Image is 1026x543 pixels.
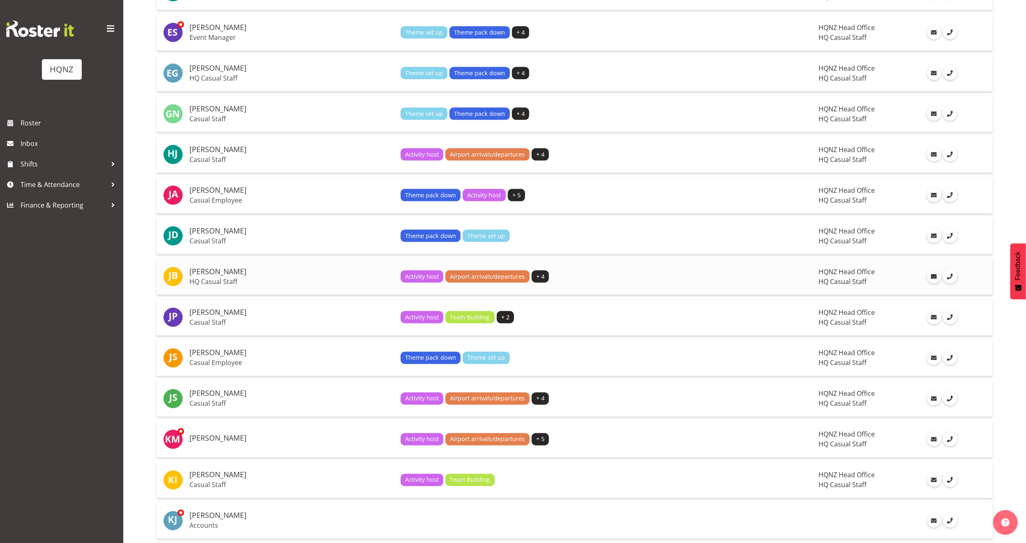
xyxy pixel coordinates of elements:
a: Call Employee [943,106,957,121]
h5: [PERSON_NAME] [189,105,394,113]
a: Email Employee [927,66,941,80]
p: Casual Staff [189,318,394,326]
span: HQNZ Head Office [819,471,875,480]
img: kate-irwin11465.jpg [163,470,183,490]
h5: [PERSON_NAME] [189,146,394,154]
img: hannah-james8495.jpg [163,145,183,164]
h5: [PERSON_NAME] [189,227,394,235]
p: Casual Staff [189,400,394,408]
span: Activity host [468,191,501,200]
span: HQ Casual Staff [819,114,867,123]
span: + 5 [512,191,521,200]
p: Casual Staff [189,481,394,489]
h5: [PERSON_NAME] [189,349,394,357]
span: Theme set up [405,69,443,78]
a: Email Employee [927,351,941,365]
span: Airport arrivals/departures [450,394,525,403]
span: Activity host [405,150,439,159]
p: Casual Employee [189,196,394,204]
a: Email Employee [927,513,941,528]
img: john-shaw7111.jpg [163,389,183,409]
p: Casual Staff [189,155,394,164]
span: HQNZ Head Office [819,430,875,439]
span: HQ Casual Staff [819,358,867,367]
span: + 4 [536,150,544,159]
span: HQNZ Head Office [819,104,875,113]
span: + 4 [516,109,525,118]
h5: [PERSON_NAME] [189,64,394,72]
span: Finance & Reporting [21,199,107,211]
a: Call Employee [943,432,957,446]
span: Airport arrivals/departures [450,272,525,281]
p: Casual Staff [189,237,394,245]
a: Email Employee [927,432,941,446]
span: Activity host [405,394,439,403]
span: HQ Casual Staff [819,399,867,408]
img: keri-jackson3899.jpg [163,511,183,531]
span: HQ Casual Staff [819,196,867,205]
span: HQ Casual Staff [819,277,867,286]
span: Theme set up [405,28,443,37]
span: Activity host [405,272,439,281]
span: HQNZ Head Office [819,23,875,32]
h5: [PERSON_NAME] [189,434,394,443]
a: Call Employee [943,229,957,243]
a: Call Employee [943,310,957,324]
a: Call Employee [943,147,957,162]
span: + 4 [516,28,525,37]
a: Email Employee [927,269,941,284]
span: Airport arrivals/departures [450,435,525,444]
img: jenna-barratt-elloway7115.jpg [163,267,183,287]
span: Shifts [21,158,107,170]
a: Email Employee [927,147,941,162]
a: Call Employee [943,25,957,39]
a: Call Employee [943,269,957,284]
p: HQ Casual Staff [189,277,394,286]
span: Theme pack down [454,109,505,118]
span: Roster [21,117,119,129]
img: kate-mclennan9814.jpg [163,430,183,449]
span: HQNZ Head Office [819,308,875,317]
h5: [PERSON_NAME] [189,471,394,479]
span: Theme set up [405,109,443,118]
span: HQNZ Head Office [819,226,875,236]
h5: [PERSON_NAME] [189,186,394,194]
span: + 4 [536,394,544,403]
h5: [PERSON_NAME] [189,23,394,32]
a: Email Employee [927,310,941,324]
span: HQNZ Head Office [819,145,875,154]
p: Accounts [189,522,394,530]
h5: [PERSON_NAME] [189,268,394,276]
p: Event Manager [189,33,394,42]
span: + 4 [536,272,544,281]
span: Activity host [405,435,439,444]
span: HQNZ Head Office [819,349,875,358]
span: HQNZ Head Office [819,64,875,73]
span: HQNZ Head Office [819,389,875,398]
span: Theme pack down [405,191,456,200]
img: jitka-puncocharova11511.jpg [163,307,183,327]
h5: [PERSON_NAME] [189,512,394,520]
a: Email Employee [927,391,941,406]
span: Activity host [405,313,439,322]
p: Casual Employee [189,359,394,367]
span: Activity host [405,476,439,485]
span: Theme pack down [405,354,456,363]
a: Email Employee [927,25,941,39]
span: HQ Casual Staff [819,318,867,327]
p: Casual Staff [189,115,394,123]
span: Feedback [1014,252,1022,280]
span: HQ Casual Staff [819,155,867,164]
img: jean-prieur-du-plessis10407.jpg [163,226,183,246]
img: jayd-adlam-kennedy10771.jpg [163,185,183,205]
span: Theme pack down [454,69,505,78]
span: Theme set up [468,231,505,240]
a: Call Employee [943,66,957,80]
span: Theme pack down [405,231,456,240]
a: Email Employee [927,106,941,121]
a: Call Employee [943,473,957,487]
a: Email Employee [927,229,941,243]
span: Inbox [21,137,119,150]
img: gretchen-nightingale6088.jpg [163,104,183,124]
span: HQ Casual Staff [819,481,867,490]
